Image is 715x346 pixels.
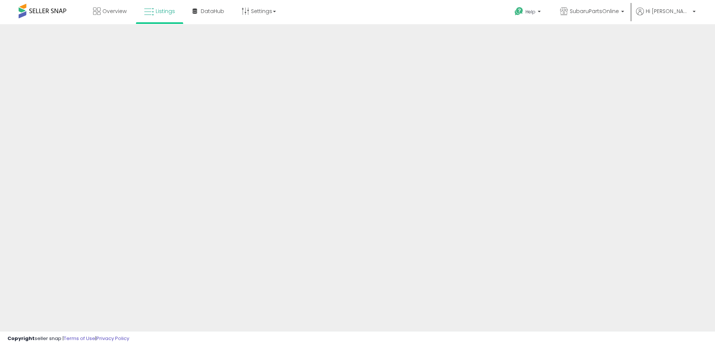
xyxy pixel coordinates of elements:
span: DataHub [201,7,224,15]
a: Hi [PERSON_NAME] [636,7,696,24]
span: Overview [102,7,127,15]
span: Hi [PERSON_NAME] [646,7,690,15]
span: SubaruPartsOnline [570,7,619,15]
a: Help [509,1,548,24]
span: Help [525,9,536,15]
i: Get Help [514,7,524,16]
span: Listings [156,7,175,15]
